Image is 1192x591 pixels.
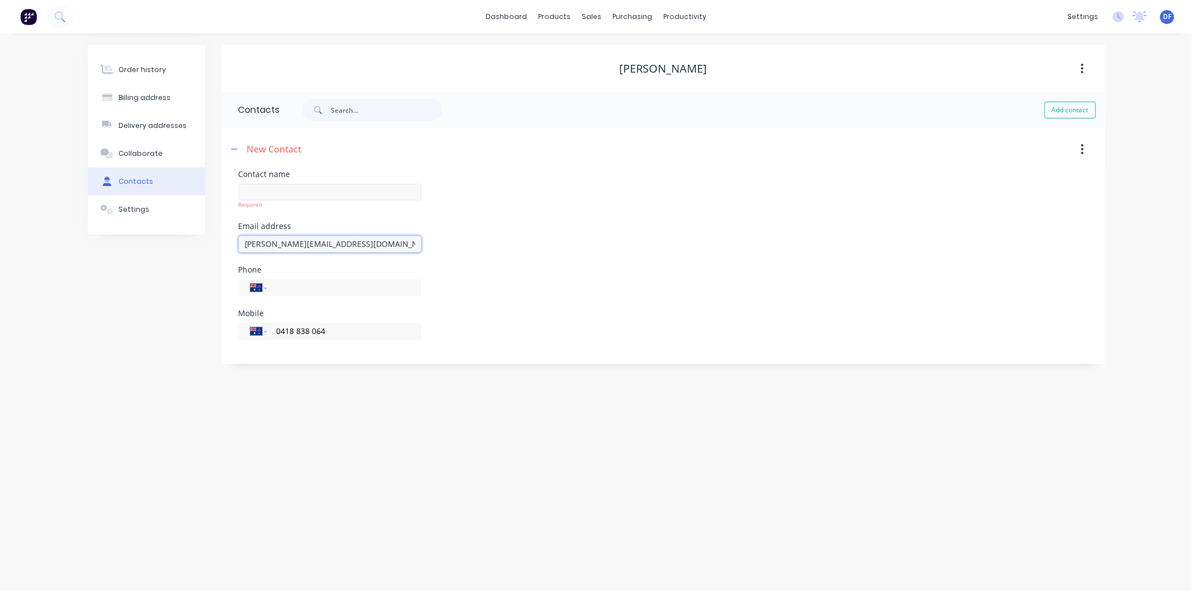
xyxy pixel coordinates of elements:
button: Add contact [1044,102,1096,118]
div: Contacts [118,177,153,187]
div: [PERSON_NAME] [619,62,707,75]
button: Order history [88,56,205,84]
button: Billing address [88,84,205,112]
button: Settings [88,196,205,223]
div: Settings [118,204,149,215]
a: dashboard [480,8,533,25]
div: Collaborate [118,149,163,159]
button: Collaborate [88,140,205,168]
div: Email address [239,222,421,230]
div: Mobile [239,309,421,317]
div: purchasing [607,8,658,25]
button: Contacts [88,168,205,196]
div: Phone [239,266,421,274]
div: Billing address [118,93,170,103]
div: Contacts [222,92,280,128]
div: productivity [658,8,712,25]
div: sales [576,8,607,25]
img: Factory [20,8,37,25]
div: products [533,8,576,25]
span: DF [1163,12,1171,22]
div: Delivery addresses [118,121,187,131]
div: Required [239,201,421,209]
input: Search... [331,99,442,121]
div: Contact name [239,170,421,178]
button: Delivery addresses [88,112,205,140]
div: New Contact [247,142,302,156]
div: settings [1062,8,1104,25]
div: Order history [118,65,166,75]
